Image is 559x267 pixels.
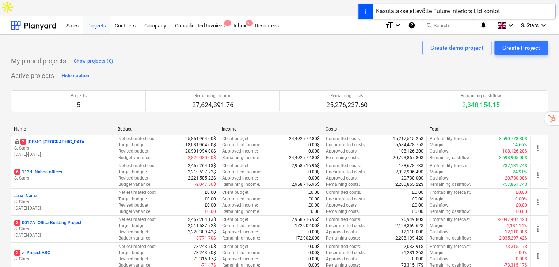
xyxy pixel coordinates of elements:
[118,244,157,250] p: Net estimated cost :
[480,21,487,30] i: notifications
[14,250,20,256] span: 2
[308,189,320,196] p: £0.00
[499,155,527,161] p: 3,698,905.00$
[326,244,361,250] p: Committed costs :
[533,225,542,233] span: more_vert
[539,21,548,30] i: keyboard_arrow_down
[308,256,320,262] p: 0.00$
[533,171,542,180] span: more_vert
[401,175,423,181] p: 20,730.00$
[506,223,527,229] p: -1,184.14%
[118,189,157,196] p: Net estimated cost :
[506,21,515,30] i: keyboard_arrow_down
[222,256,258,262] p: Approved income :
[14,139,112,158] div: 2[DEMO] [GEOGRAPHIC_DATA]S. Stars[DATE]-[DATE]
[222,244,250,250] p: Client budget :
[430,235,471,241] p: Remaining cashflow :
[395,169,423,175] p: 2,032,906.49$
[194,244,216,250] p: 73,243.70$
[292,181,320,188] p: 2,958,716.96$
[188,217,216,223] p: 2,457,264.13$
[222,148,258,154] p: Approved income :
[326,93,368,99] p: Remaining costs
[14,256,112,262] p: S. Stars
[513,142,527,148] p: 14.66%
[516,189,527,196] p: £0.00
[399,163,423,169] p: 188,678.73$
[502,43,540,53] div: Create Project
[289,136,320,142] p: 24,492,772.80$
[222,235,260,241] p: Remaining income :
[71,93,87,99] p: Projects
[498,235,527,241] p: -2,035,297.42$
[292,217,320,223] p: 2,958,716.96$
[192,93,233,99] p: Remaining income
[408,21,415,30] i: Knowledge base
[401,229,423,235] p: 12,110.00$
[395,223,423,229] p: 2,123,359.62$
[118,136,157,142] p: Net estimated cost :
[430,148,449,154] p: Cashflow :
[326,217,361,223] p: Committed costs :
[430,223,445,229] p: Margin :
[516,202,527,208] p: £0.00
[14,151,112,158] p: [DATE] - [DATE]
[430,163,471,169] p: Profitability forecast :
[14,175,112,181] p: S. Stars
[308,169,320,175] p: 0.00$
[326,163,361,169] p: Committed costs :
[430,127,528,132] div: Total
[385,21,393,30] i: format_size
[308,142,320,148] p: 0.00$
[430,43,483,53] div: Create demo project
[423,19,474,31] button: Search
[326,250,366,256] p: Uncommitted costs :
[513,169,527,175] p: 24.91%
[11,57,66,65] p: My pinned projects
[11,71,54,80] p: Active projects
[412,208,423,215] p: £0.00
[222,169,261,175] p: Committed income :
[14,220,112,238] div: 30012A -Office Building ProjectS. Stars[DATE]-[DATE]
[430,155,471,161] p: Remaining cashflow :
[326,208,360,215] p: Remaining costs :
[326,229,358,235] p: Approved costs :
[395,181,423,188] p: 2,200,855.22$
[192,101,233,109] p: 27,624,391.76
[188,163,216,169] p: 2,457,264.13$
[110,16,140,34] a: Contacts
[222,196,261,202] p: Committed income :
[118,229,149,235] p: Revised budget :
[326,235,360,241] p: Remaining costs :
[14,250,50,256] p: z - Project ABC
[504,244,527,250] p: -73,315.17$
[118,169,147,175] p: Target budget :
[308,244,320,250] p: 0.00$
[501,148,527,154] p: -108,126.20$
[14,205,112,211] p: [DATE] - [DATE]
[295,235,320,241] p: 172,902.00$
[222,229,258,235] p: Approved income :
[395,235,423,241] p: 2,208,199.42$
[14,169,20,175] span: 6
[426,22,432,28] span: search
[222,189,250,196] p: Client budget :
[326,256,358,262] p: Approved costs :
[376,7,500,16] div: Kasutatakse ettevõtte Future Interiors Ltd kontot
[393,136,423,142] p: 15,217,515.25$
[404,244,423,250] p: 2,033.91$
[222,181,260,188] p: Remaining income :
[401,217,423,223] p: 96,949.80$
[461,93,501,99] p: Remaining cashflow
[515,250,527,256] p: 0.00%
[20,139,85,145] p: [DEMO] [GEOGRAPHIC_DATA]
[60,70,91,82] button: Hide section
[295,223,320,229] p: 172,902.00$
[395,142,423,148] p: 5,684,478.75$
[140,16,171,34] a: Company
[118,196,147,202] p: Target budget :
[14,169,62,175] p: 112d - Naboo offices
[521,22,539,28] span: S. Stars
